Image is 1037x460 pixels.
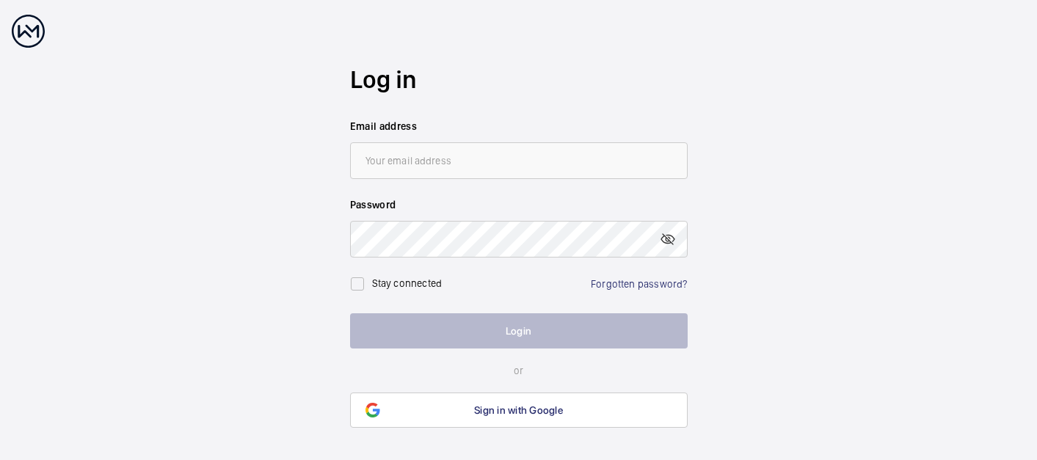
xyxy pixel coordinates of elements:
input: Your email address [350,142,688,179]
span: Sign in with Google [474,404,563,416]
a: Forgotten password? [591,278,687,290]
label: Password [350,197,688,212]
button: Login [350,313,688,348]
p: or [350,363,688,378]
h2: Log in [350,62,688,97]
label: Email address [350,119,688,134]
label: Stay connected [372,277,443,289]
